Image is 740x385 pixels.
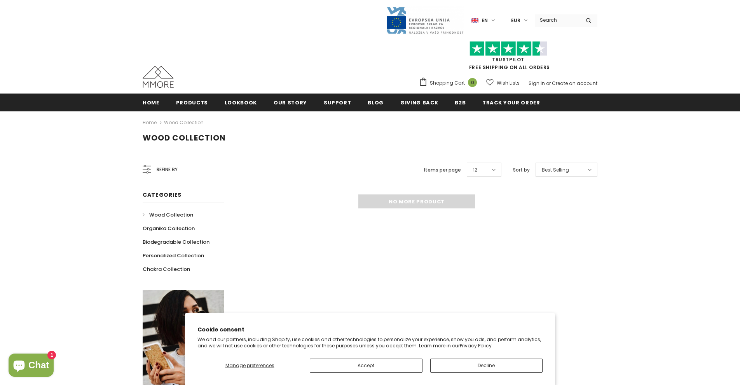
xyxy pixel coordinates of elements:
[143,94,159,111] a: Home
[143,118,157,127] a: Home
[143,132,226,143] span: Wood Collection
[324,94,351,111] a: support
[513,166,530,174] label: Sort by
[143,222,195,235] a: Organika Collection
[225,94,257,111] a: Lookbook
[482,17,488,24] span: en
[542,166,569,174] span: Best Selling
[492,56,524,63] a: Trustpilot
[473,166,477,174] span: 12
[460,342,492,349] a: Privacy Policy
[469,41,547,56] img: Trust Pilot Stars
[274,94,307,111] a: Our Story
[143,99,159,106] span: Home
[482,94,540,111] a: Track your order
[455,99,466,106] span: B2B
[143,208,193,222] a: Wood Collection
[157,165,178,174] span: Refine by
[497,79,520,87] span: Wish Lists
[455,94,466,111] a: B2B
[143,265,190,273] span: Chakra Collection
[400,99,438,106] span: Giving back
[176,94,208,111] a: Products
[468,78,477,87] span: 0
[535,14,580,26] input: Search Site
[143,238,209,246] span: Biodegradable Collection
[143,225,195,232] span: Organika Collection
[511,17,520,24] span: EUR
[386,17,464,23] a: Javni Razpis
[482,99,540,106] span: Track your order
[143,252,204,259] span: Personalized Collection
[310,359,422,373] button: Accept
[143,262,190,276] a: Chakra Collection
[471,17,478,24] img: i-lang-1.png
[529,80,545,87] a: Sign In
[176,99,208,106] span: Products
[419,77,481,89] a: Shopping Cart 0
[419,45,597,71] span: FREE SHIPPING ON ALL ORDERS
[143,249,204,262] a: Personalized Collection
[197,326,543,334] h2: Cookie consent
[368,94,384,111] a: Blog
[400,94,438,111] a: Giving back
[143,235,209,249] a: Biodegradable Collection
[386,6,464,35] img: Javni Razpis
[424,166,461,174] label: Items per page
[324,99,351,106] span: support
[430,359,543,373] button: Decline
[430,79,465,87] span: Shopping Cart
[149,211,193,219] span: Wood Collection
[225,362,274,369] span: Manage preferences
[274,99,307,106] span: Our Story
[143,66,174,88] img: MMORE Cases
[197,336,543,349] p: We and our partners, including Shopify, use cookies and other technologies to personalize your ex...
[225,99,257,106] span: Lookbook
[6,354,56,379] inbox-online-store-chat: Shopify online store chat
[164,119,204,126] a: Wood Collection
[197,359,302,373] button: Manage preferences
[486,76,520,90] a: Wish Lists
[546,80,551,87] span: or
[368,99,384,106] span: Blog
[552,80,597,87] a: Create an account
[143,191,182,199] span: Categories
